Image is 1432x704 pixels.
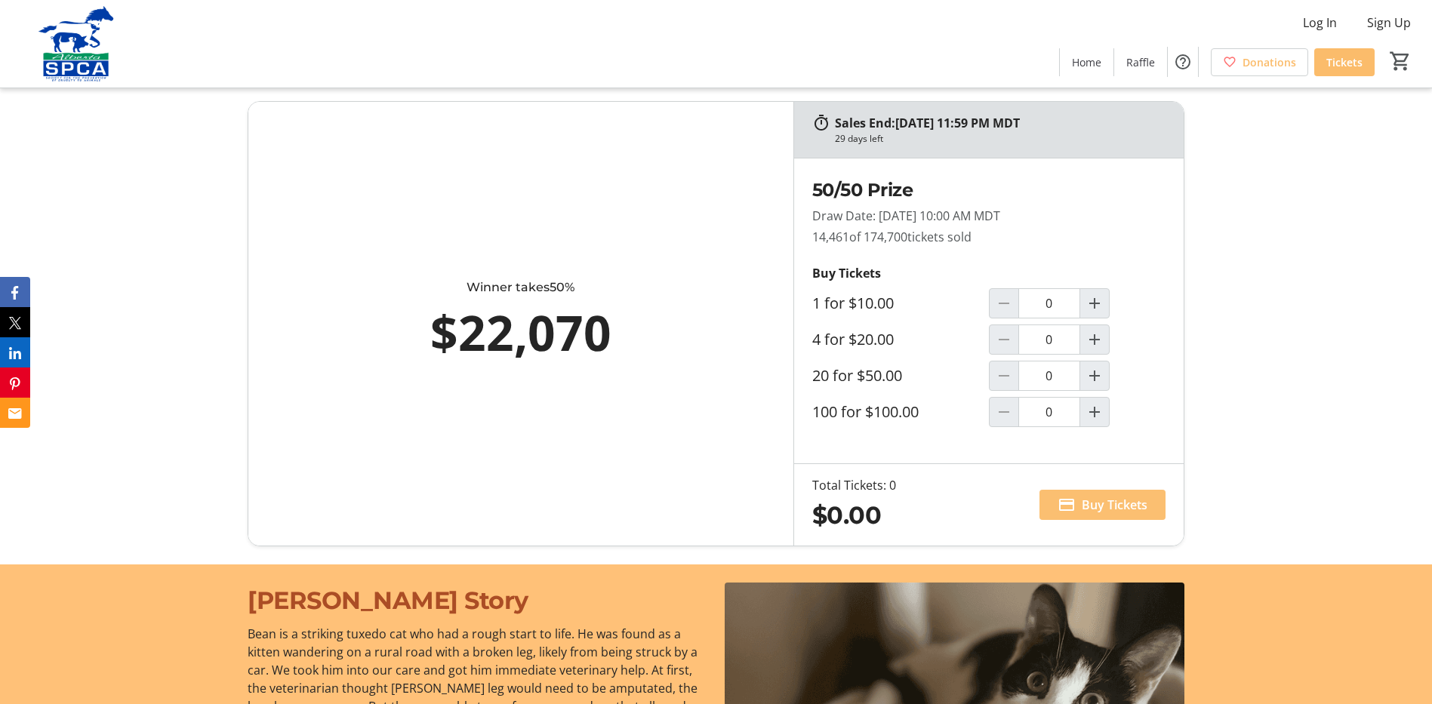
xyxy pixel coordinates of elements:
[248,586,528,615] span: [PERSON_NAME] Story
[812,228,1166,246] p: 14,461 tickets sold
[812,207,1166,225] p: Draw Date: [DATE] 10:00 AM MDT
[1080,361,1109,390] button: Increment by one
[1080,398,1109,426] button: Increment by one
[812,367,902,385] label: 20 for $50.00
[812,497,896,533] div: $0.00
[812,330,894,349] label: 4 for $20.00
[1367,14,1411,32] span: Sign Up
[812,403,919,421] label: 100 for $100.00
[1243,54,1296,70] span: Donations
[1314,48,1375,76] a: Tickets
[1211,48,1308,76] a: Donations
[1355,11,1423,35] button: Sign Up
[1114,48,1167,76] a: Raffle
[895,115,1020,131] span: [DATE] 11:59 PM MDT
[1082,496,1147,514] span: Buy Tickets
[1072,54,1101,70] span: Home
[1326,54,1363,70] span: Tickets
[550,280,574,294] span: 50%
[812,177,1166,204] h2: 50/50 Prize
[1168,47,1198,77] button: Help
[812,476,896,494] div: Total Tickets: 0
[315,278,727,297] div: Winner takes
[1291,11,1349,35] button: Log In
[1080,325,1109,354] button: Increment by one
[1387,48,1414,75] button: Cart
[1303,14,1337,32] span: Log In
[849,229,907,245] span: of 174,700
[1060,48,1113,76] a: Home
[812,294,894,312] label: 1 for $10.00
[315,297,727,369] div: $22,070
[9,6,143,81] img: Alberta SPCA's Logo
[1126,54,1155,70] span: Raffle
[1080,289,1109,318] button: Increment by one
[835,115,895,131] span: Sales End:
[835,132,883,146] div: 29 days left
[812,265,881,281] strong: Buy Tickets
[1039,490,1166,520] button: Buy Tickets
